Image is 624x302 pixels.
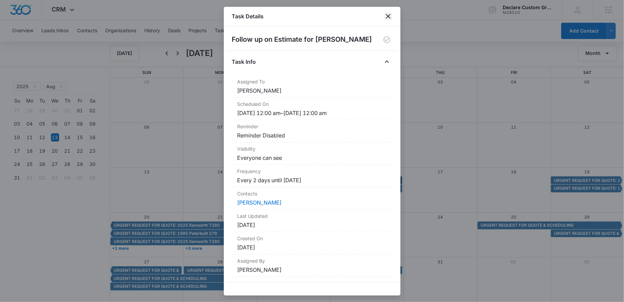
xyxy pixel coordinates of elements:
div: Assigned To[PERSON_NAME] [232,75,392,98]
dd: Every 2 days until [DATE] [237,176,387,184]
dd: [PERSON_NAME] [237,266,387,274]
button: close [384,12,392,20]
dt: Visibility [237,145,387,152]
dd: [DATE] [237,221,387,229]
dt: Assigned By [237,257,387,264]
dd: Everyone can see [237,154,387,162]
dt: Frequency [237,168,387,175]
dt: Created On [237,235,387,242]
dt: Last Updated [237,212,387,220]
div: ReminderReminder Disabled [232,120,392,143]
h4: Task Info [232,58,256,66]
div: FrequencyEvery 2 days until [DATE] [232,165,392,187]
dd: [DATE] [237,243,387,251]
dt: Reminder [237,123,387,130]
dt: Contacts [237,190,387,197]
dd: Reminder Disabled [237,131,387,139]
div: Contacts[PERSON_NAME] [232,187,392,210]
dt: Scheduled On [237,100,387,108]
div: Last Updated[DATE] [232,210,392,232]
dd: [PERSON_NAME] [237,87,387,95]
h1: Task Details [232,12,264,20]
dd: [DATE] 12:00 am – [DATE] 12:00 am [237,109,387,117]
div: Scheduled On[DATE] 12:00 am–[DATE] 12:00 am [232,98,392,120]
a: [PERSON_NAME] [237,199,282,206]
div: VisibilityEveryone can see [232,143,392,165]
button: Close [381,56,392,67]
h2: Follow up on Estimate for [PERSON_NAME] [232,34,372,45]
div: Created On[DATE] [232,232,392,254]
div: Assigned By[PERSON_NAME] [232,254,392,277]
dt: Assigned To [237,78,387,85]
